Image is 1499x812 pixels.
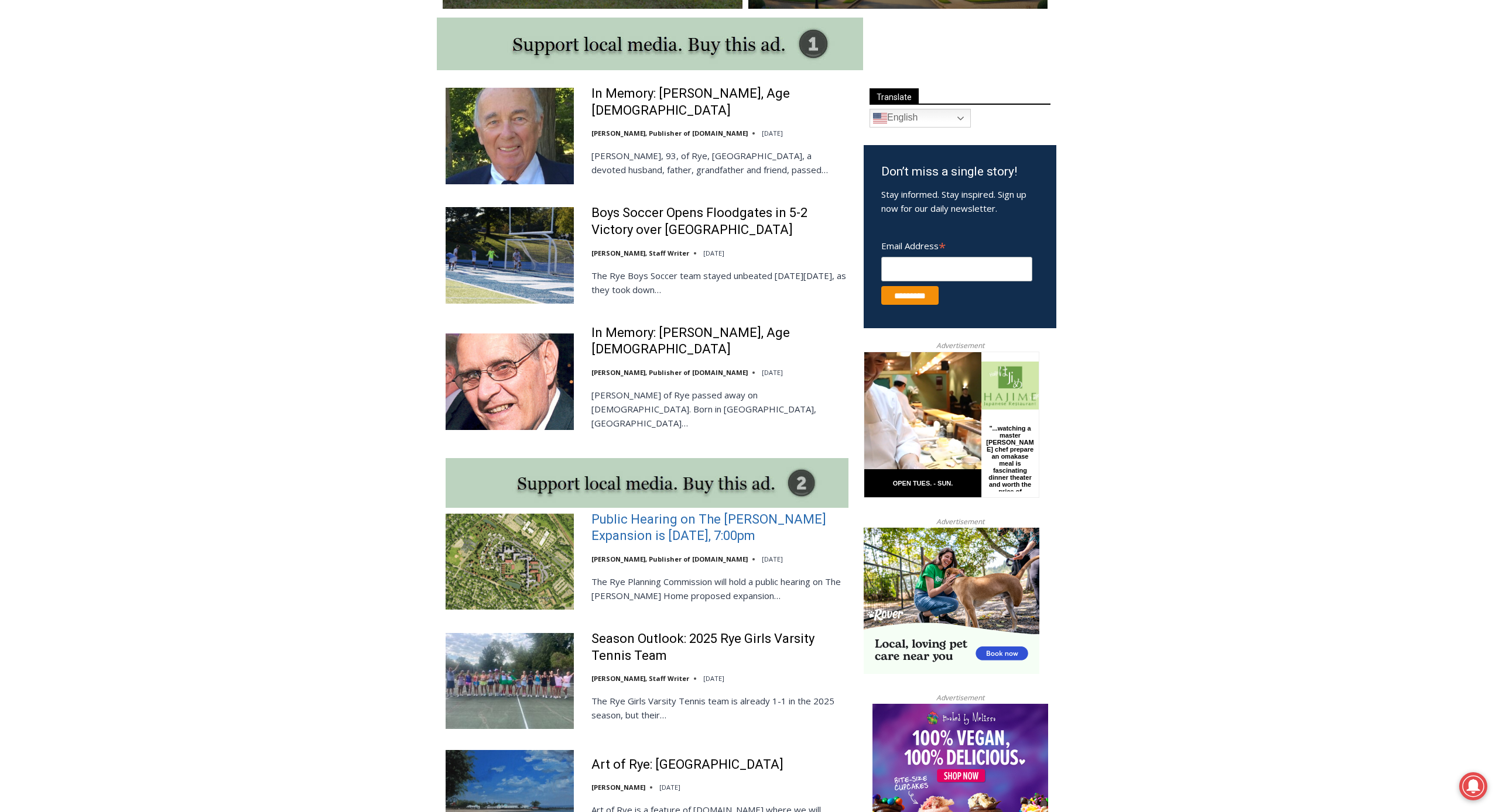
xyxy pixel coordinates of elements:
div: "At the 10am stand-up meeting, each intern gets a chance to take [PERSON_NAME] and the other inte... [296,1,553,113]
label: Email Address [881,234,1032,255]
img: In Memory: Donald J. Demas, Age 90 [446,333,574,429]
span: Advertisement [925,516,996,527]
a: English [870,109,971,128]
span: Advertisement [925,340,996,351]
p: Stay informed. Stay inspired. Sign up now for our daily newsletter. [881,187,1039,215]
a: [PERSON_NAME] [591,783,645,792]
a: Season Outlook: 2025 Rye Girls Varsity Tennis Team [591,631,848,664]
p: [PERSON_NAME], 93, of Rye, [GEOGRAPHIC_DATA], a devoted husband, father, grandfather and friend, ... [591,149,848,177]
time: [DATE] [762,368,783,377]
p: The Rye Planning Commission will hold a public hearing on The [PERSON_NAME] Home proposed expansion… [591,574,848,603]
img: support local media, buy this ad [437,18,863,70]
img: Boys Soccer Opens Floodgates in 5-2 Victory over Westlake [446,207,574,303]
a: [PERSON_NAME], Staff Writer [591,674,689,683]
a: In Memory: [PERSON_NAME], Age [DEMOGRAPHIC_DATA] [591,325,848,358]
img: Public Hearing on The Osborn Expansion is Tuesday, 7:00pm [446,514,574,610]
a: Open Tues. - Sun. [PHONE_NUMBER] [1,118,118,146]
a: [PERSON_NAME], Staff Writer [591,249,689,257]
a: [PERSON_NAME], Publisher of [DOMAIN_NAME] [591,129,748,137]
a: Intern @ [DOMAIN_NAME] [282,113,567,146]
h3: Don’t miss a single story! [881,163,1039,181]
span: Translate [870,88,919,104]
p: The Rye Boys Soccer team stayed unbeated [DATE][DATE], as they took down… [591,269,848,297]
img: Season Outlook: 2025 Rye Girls Varsity Tennis Team [446,633,574,729]
a: Art of Rye: [GEOGRAPHIC_DATA] [591,756,783,773]
a: Public Hearing on The [PERSON_NAME] Expansion is [DATE], 7:00pm [591,511,848,545]
img: en [873,111,887,125]
p: [PERSON_NAME] of Rye passed away on [DEMOGRAPHIC_DATA]. Born in [GEOGRAPHIC_DATA], [GEOGRAPHIC_DA... [591,388,848,430]
p: The Rye Girls Varsity Tennis team is already 1-1 in the 2025 season, but their… [591,694,848,722]
span: Intern @ [DOMAIN_NAME] [306,116,543,143]
span: Advertisement [925,692,996,703]
time: [DATE] [762,129,783,137]
time: [DATE] [703,674,724,683]
a: [PERSON_NAME], Publisher of [DOMAIN_NAME] [591,368,748,377]
a: [PERSON_NAME], Publisher of [DOMAIN_NAME] [591,555,748,563]
img: support local media, buy this ad [446,458,848,508]
time: [DATE] [703,249,724,257]
a: Boys Soccer Opens Floodgates in 5-2 Victory over [GEOGRAPHIC_DATA] [591,205,848,238]
time: [DATE] [762,555,783,563]
div: "...watching a master [PERSON_NAME] chef prepare an omakase meal is fascinating dinner theater an... [121,73,172,140]
a: In Memory: [PERSON_NAME], Age [DEMOGRAPHIC_DATA] [591,85,848,119]
img: In Memory: Richard Allen Hynson, Age 93 [446,88,574,184]
span: Open Tues. - Sun. [PHONE_NUMBER] [4,121,115,165]
time: [DATE] [659,783,680,792]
